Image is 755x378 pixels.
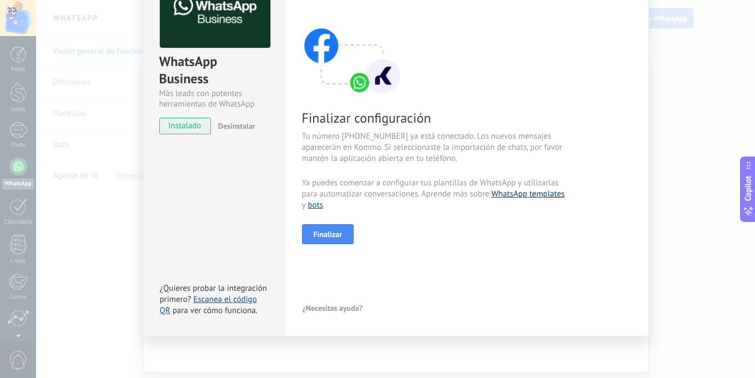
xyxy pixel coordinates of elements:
a: Escanea el código QR [160,294,257,316]
span: Desinstalar [218,121,255,131]
div: Más leads con potentes herramientas de WhatsApp [159,88,269,109]
span: Finalizar configuración [302,109,566,127]
img: connect with facebook [302,7,402,95]
span: ¿Quieres probar la integración primero? [160,283,268,305]
span: Copilot [743,175,754,201]
span: Tu número [PHONE_NUMBER] ya está conectado. Los nuevos mensajes aparecerán en Kommo. Si seleccion... [302,131,566,164]
span: para ver cómo funciona. [173,305,258,316]
span: Finalizar [314,230,343,238]
button: Finalizar [302,224,354,244]
a: WhatsApp templates [491,189,565,199]
a: bots [308,200,324,210]
button: Desinstalar [214,118,255,134]
div: WhatsApp Business [159,53,269,88]
button: ¿Necesitas ayuda? [302,300,364,316]
span: Ya puedes comenzar a configurar tus plantillas de WhatsApp y utilizarlas para automatizar convers... [302,178,566,211]
span: ¿Necesitas ayuda? [303,304,363,312]
span: instalado [160,118,210,134]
